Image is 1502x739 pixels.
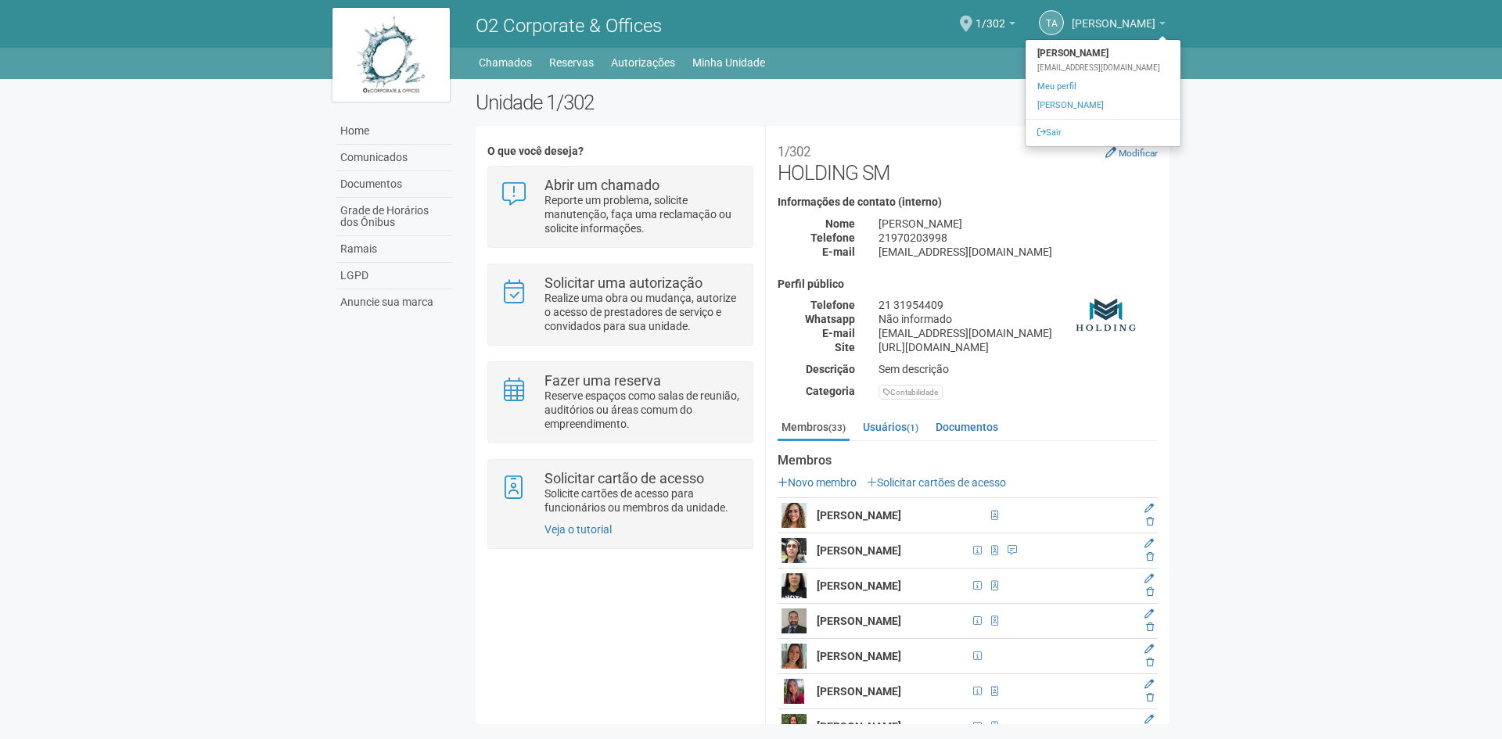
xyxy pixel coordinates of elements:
strong: [PERSON_NAME] [817,615,901,627]
span: O2 Corporate & Offices [476,15,662,37]
a: Autorizações [611,52,675,74]
small: 1/302 [778,144,810,160]
strong: Solicitar uma autorização [544,274,702,291]
a: Editar membro [1144,679,1154,690]
img: user.png [782,573,807,598]
strong: Abrir um chamado [544,177,659,193]
div: 21 31954409 [867,298,1170,312]
strong: Membros [778,454,1158,468]
h4: Informações de contato (interno) [778,196,1158,208]
a: Excluir membro [1146,516,1154,527]
img: business.png [1068,278,1146,357]
img: logo.jpg [332,8,450,102]
div: [EMAIL_ADDRESS][DOMAIN_NAME] [867,245,1170,259]
img: user.png [782,714,807,739]
a: Abrir um chamado Reporte um problema, solicite manutenção, faça uma reclamação ou solicite inform... [500,178,740,235]
a: Editar membro [1144,573,1154,584]
a: Excluir membro [1146,657,1154,668]
a: Reservas [549,52,594,74]
span: 1/302 [976,2,1005,30]
h4: Perfil público [778,278,1158,290]
a: LGPD [336,263,452,289]
strong: [PERSON_NAME] [817,685,901,698]
strong: Categoria [806,385,855,397]
strong: Solicitar cartão de acesso [544,470,704,486]
div: 21970203998 [867,231,1170,245]
strong: Fazer uma reserva [544,372,661,389]
strong: Telefone [810,231,855,244]
a: Comunicados [336,145,452,171]
strong: [PERSON_NAME] [817,579,901,592]
a: Editar membro [1144,503,1154,514]
p: Solicite cartões de acesso para funcionários ou membros da unidade. [544,486,741,515]
img: user.png [782,644,807,669]
a: Documentos [336,171,452,198]
a: Excluir membro [1146,551,1154,562]
a: Solicitar uma autorização Realize uma obra ou mudança, autorize o acesso de prestadores de serviç... [500,276,740,333]
small: Modificar [1119,148,1158,159]
a: [PERSON_NAME] [1072,20,1166,32]
a: Usuários(1) [859,415,922,439]
h4: O que você deseja? [487,145,753,157]
strong: Descrição [806,363,855,375]
a: Chamados [479,52,532,74]
p: Reporte um problema, solicite manutenção, faça uma reclamação ou solicite informações. [544,193,741,235]
a: Home [336,118,452,145]
div: [EMAIL_ADDRESS][DOMAIN_NAME] [1026,63,1180,74]
div: Contabilidade [879,385,943,400]
strong: [PERSON_NAME] [817,509,901,522]
strong: Whatsapp [805,313,855,325]
a: Excluir membro [1146,587,1154,597]
div: Sem descrição [867,362,1170,376]
strong: Site [835,341,855,353]
strong: E-mail [822,246,855,258]
a: Ramais [336,236,452,263]
a: Editar membro [1144,538,1154,549]
a: [PERSON_NAME] [1026,96,1180,115]
a: Fazer uma reserva Reserve espaços como salas de reunião, auditórios ou áreas comum do empreendime... [500,374,740,431]
a: 1/302 [976,20,1015,32]
small: (33) [828,422,846,433]
a: Meu perfil [1026,77,1180,96]
a: Veja o tutorial [544,523,612,536]
span: Thamiris Abdala [1072,2,1155,30]
p: Reserve espaços como salas de reunião, auditórios ou áreas comum do empreendimento. [544,389,741,431]
div: Não informado [867,312,1170,326]
a: Excluir membro [1146,622,1154,633]
strong: [PERSON_NAME] [817,720,901,733]
a: Sair [1026,124,1180,142]
img: user.png [782,608,807,633]
div: [PERSON_NAME] [867,217,1170,231]
a: Solicitar cartões de acesso [867,476,1006,489]
strong: [PERSON_NAME] [817,544,901,557]
a: TA [1039,10,1064,35]
img: user.png [782,538,807,563]
a: Modificar [1105,146,1158,159]
div: [URL][DOMAIN_NAME] [867,340,1170,354]
strong: Nome [825,217,855,230]
a: Novo membro [778,476,857,489]
a: Minha Unidade [692,52,765,74]
strong: E-mail [822,327,855,339]
img: user.png [782,503,807,528]
img: user.png [782,679,807,704]
small: (1) [907,422,918,433]
a: Anuncie sua marca [336,289,452,315]
div: [EMAIL_ADDRESS][DOMAIN_NAME] [867,326,1170,340]
a: Solicitar cartão de acesso Solicite cartões de acesso para funcionários ou membros da unidade. [500,472,740,515]
p: Realize uma obra ou mudança, autorize o acesso de prestadores de serviço e convidados para sua un... [544,291,741,333]
a: Excluir membro [1146,692,1154,703]
strong: Telefone [810,299,855,311]
a: Grade de Horários dos Ônibus [336,198,452,236]
a: Documentos [932,415,1002,439]
strong: [PERSON_NAME] [817,650,901,662]
h2: Unidade 1/302 [476,91,1170,114]
a: Editar membro [1144,608,1154,619]
a: Editar membro [1144,714,1154,725]
a: Membros(33) [778,415,850,441]
strong: [PERSON_NAME] [1026,44,1180,63]
h2: HOLDING SM [778,138,1158,185]
a: Editar membro [1144,644,1154,655]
